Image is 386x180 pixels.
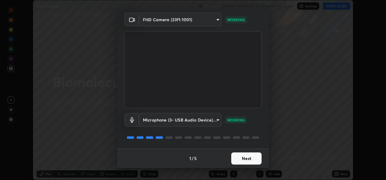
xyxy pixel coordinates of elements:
[227,17,245,22] p: WORKING
[139,113,222,127] div: FHD Camera (33f1:1001)
[231,152,262,165] button: Next
[227,117,245,123] p: WORKING
[192,155,194,162] h4: /
[189,155,191,162] h4: 1
[194,155,197,162] h4: 5
[139,13,222,26] div: FHD Camera (33f1:1001)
